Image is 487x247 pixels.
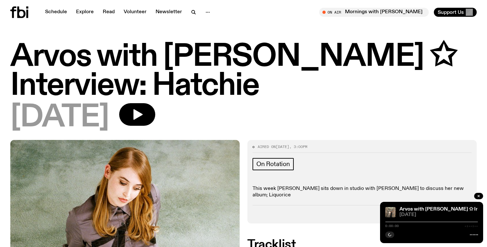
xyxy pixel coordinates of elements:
[258,144,276,149] span: Aired on
[72,8,98,17] a: Explore
[399,212,478,217] span: [DATE]
[120,8,150,17] a: Volunteer
[253,158,294,170] a: On Rotation
[256,161,290,168] span: On Rotation
[438,9,464,15] span: Support Us
[253,186,472,198] p: This week [PERSON_NAME] sits down in studio with [PERSON_NAME] to discuss her new album; Liquorice
[152,8,186,17] a: Newsletter
[434,8,477,17] button: Support Us
[385,224,399,228] span: 0:00:00
[464,224,478,228] span: -:--:--
[10,43,477,101] h1: Arvos with [PERSON_NAME] ✩ Interview: Hatchie
[289,144,307,149] span: , 3:00pm
[276,144,289,149] span: [DATE]
[99,8,119,17] a: Read
[319,8,429,17] button: On AirMornings with [PERSON_NAME] // BOOK CLUB + playing [PERSON_NAME] ?1!?1
[41,8,71,17] a: Schedule
[10,103,109,132] span: [DATE]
